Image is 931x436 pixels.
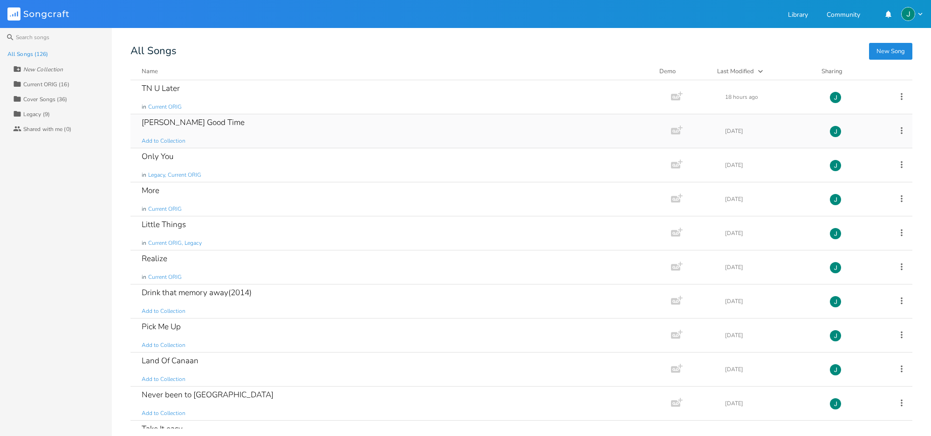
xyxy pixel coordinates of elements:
div: 18 hours ago [725,94,818,100]
button: New Song [869,43,912,60]
div: [DATE] [725,401,818,406]
img: Jim Rudolf [829,194,842,206]
div: [DATE] [725,332,818,338]
span: in [142,171,146,179]
span: Current ORIG, Legacy [148,239,202,247]
span: Add to Collection [142,307,185,315]
span: Current ORIG [148,273,182,281]
div: Legacy (9) [23,111,50,117]
div: [DATE] [725,264,818,270]
div: All Songs (126) [7,51,48,57]
div: [DATE] [725,128,818,134]
div: Drink that memory away(2014) [142,289,252,297]
div: Sharing [821,67,877,76]
img: Jim Rudolf [829,364,842,376]
span: Add to Collection [142,341,185,349]
div: [DATE] [725,298,818,304]
div: [DATE] [725,230,818,236]
div: [PERSON_NAME] Good Time [142,118,245,126]
div: Demo [659,67,706,76]
img: Jim Rudolf [829,125,842,138]
div: Only You [142,152,173,160]
div: Little Things [142,221,186,228]
span: in [142,205,146,213]
img: Jim Rudolf [901,7,915,21]
div: [DATE] [725,196,818,202]
a: Community [827,12,860,20]
span: in [142,273,146,281]
img: Jim Rudolf [829,330,842,342]
div: Realize [142,255,167,263]
div: Pick Me Up [142,323,181,331]
img: Jim Rudolf [829,398,842,410]
span: in [142,239,146,247]
div: Never been to [GEOGRAPHIC_DATA] [142,391,274,399]
div: TN U Later [142,84,180,92]
div: All Songs [130,47,912,55]
div: More [142,187,159,194]
div: Shared with me (0) [23,126,71,132]
span: Legacy, Current ORIG [148,171,201,179]
img: Jim Rudolf [829,159,842,172]
img: Jim Rudolf [829,228,842,240]
span: in [142,103,146,111]
img: Jim Rudolf [829,262,842,274]
div: Last Modified [717,67,754,76]
span: Add to Collection [142,137,185,145]
span: Add to Collection [142,409,185,417]
button: Name [142,67,648,76]
div: Name [142,67,158,76]
img: Jim Rudolf [829,91,842,104]
button: Last Modified [717,67,810,76]
img: Jim Rudolf [829,296,842,308]
span: Current ORIG [148,103,182,111]
span: Add to Collection [142,375,185,383]
div: New Collection [23,67,63,72]
div: [DATE] [725,367,818,372]
a: Library [788,12,808,20]
div: Land Of Canaan [142,357,199,365]
div: Cover Songs (36) [23,97,68,102]
div: Current ORIG (16) [23,82,69,87]
div: [DATE] [725,162,818,168]
div: Take It easy [142,425,183,433]
span: Current ORIG [148,205,182,213]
